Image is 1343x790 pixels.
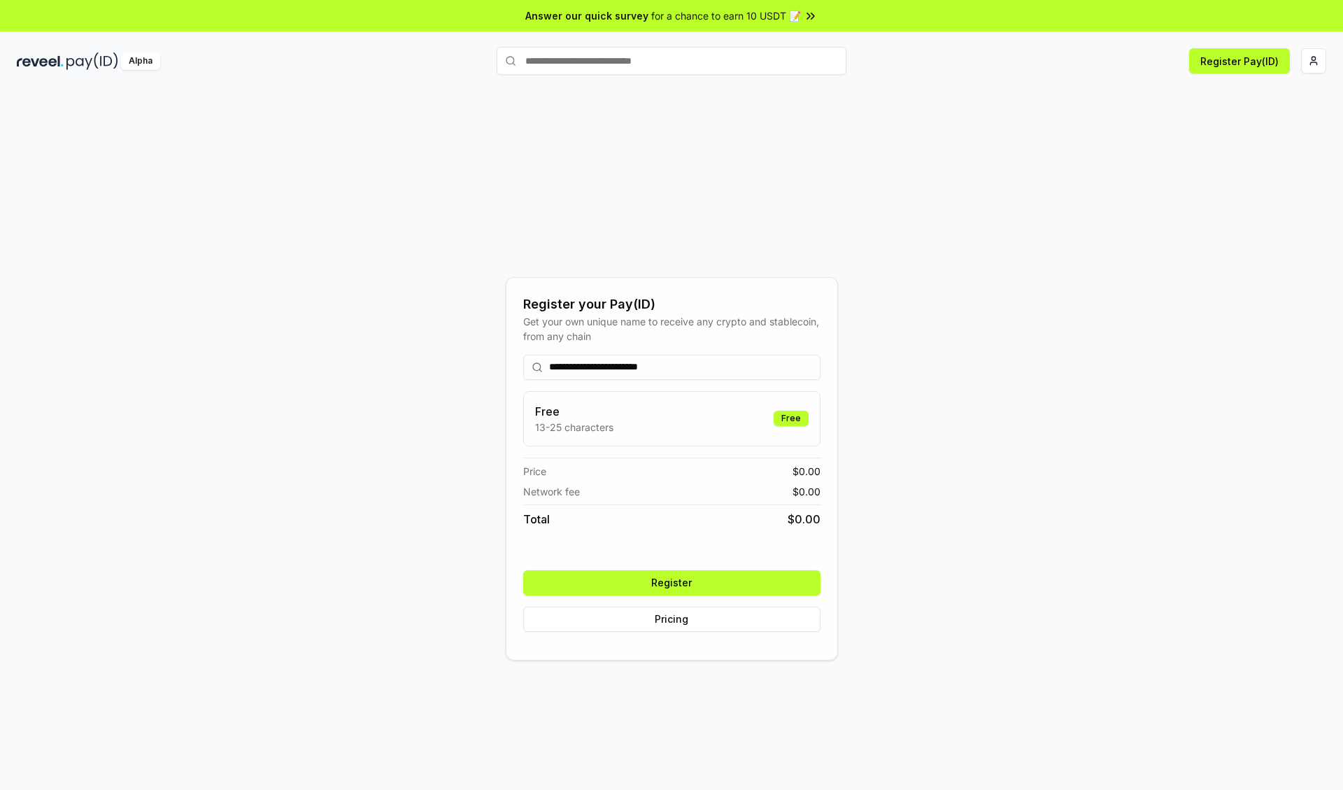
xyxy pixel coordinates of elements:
[523,464,546,479] span: Price
[525,8,648,23] span: Answer our quick survey
[523,570,820,595] button: Register
[793,484,820,499] span: $ 0.00
[121,52,160,70] div: Alpha
[523,511,550,528] span: Total
[523,295,820,314] div: Register your Pay(ID)
[66,52,118,70] img: pay_id
[535,403,613,420] h3: Free
[523,314,820,344] div: Get your own unique name to receive any crypto and stablecoin, from any chain
[1189,48,1290,73] button: Register Pay(ID)
[651,8,801,23] span: for a chance to earn 10 USDT 📝
[793,464,820,479] span: $ 0.00
[17,52,64,70] img: reveel_dark
[535,420,613,435] p: 13-25 characters
[523,607,820,632] button: Pricing
[788,511,820,528] span: $ 0.00
[523,484,580,499] span: Network fee
[774,411,809,426] div: Free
